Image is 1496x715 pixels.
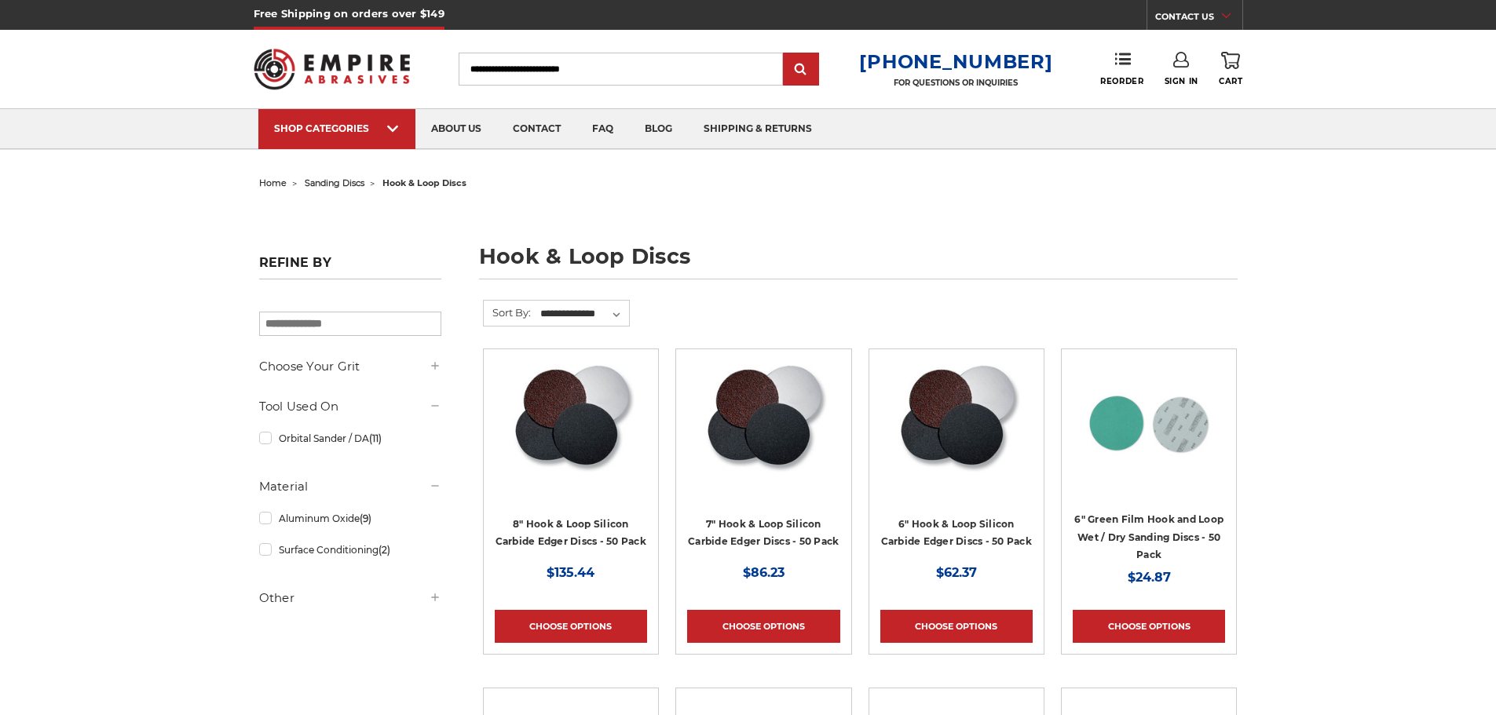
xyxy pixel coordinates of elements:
h5: Other [259,589,441,607]
a: [PHONE_NUMBER] [859,50,1052,73]
input: Submit [785,54,817,86]
span: $86.23 [743,565,785,580]
a: sanding discs [305,177,364,188]
img: Empire Abrasives [254,38,411,100]
span: (2) [379,544,390,556]
a: Cart [1219,52,1242,86]
span: (9) [360,513,371,524]
a: Surface Conditioning(2) [259,536,441,564]
a: Choose Options [687,610,839,643]
h5: Tool Used On [259,397,441,416]
span: (11) [369,432,382,444]
span: $24.87 [1128,570,1171,585]
a: shipping & returns [688,109,828,149]
select: Sort By: [538,302,629,326]
div: SHOP CATEGORIES [274,122,400,134]
h5: Refine by [259,255,441,279]
h1: hook & loop discs [479,246,1238,279]
a: Choose Options [1073,610,1225,643]
img: Silicon Carbide 8" Hook & Loop Edger Discs [507,360,635,486]
a: about us [415,109,497,149]
span: $135.44 [547,565,594,580]
span: hook & loop discs [382,177,466,188]
a: 8" Hook & Loop Silicon Carbide Edger Discs - 50 Pack [496,518,646,548]
span: $62.37 [936,565,977,580]
a: faq [576,109,629,149]
a: contact [497,109,576,149]
img: Silicon Carbide 6" Hook & Loop Edger Discs [893,360,1020,486]
a: Silicon Carbide 6" Hook & Loop Edger Discs [880,360,1033,513]
a: CONTACT US [1155,8,1242,30]
a: 6" Green Film Hook and Loop Wet / Dry Sanding Discs - 50 Pack [1074,513,1224,560]
span: Reorder [1100,76,1143,86]
span: Sign In [1165,76,1198,86]
a: Choose Options [880,610,1033,643]
a: 6" Hook & Loop Silicon Carbide Edger Discs - 50 Pack [881,518,1032,548]
img: Silicon Carbide 7" Hook & Loop Edger Discs [700,360,827,486]
a: 6-inch 60-grit green film hook and loop sanding discs with fast cutting aluminum oxide for coarse... [1073,360,1225,513]
a: Choose Options [495,610,647,643]
a: blog [629,109,688,149]
h5: Choose Your Grit [259,357,441,376]
a: Reorder [1100,52,1143,86]
a: Silicon Carbide 7" Hook & Loop Edger Discs [687,360,839,513]
span: Cart [1219,76,1242,86]
label: Sort By: [484,301,531,324]
img: 6-inch 60-grit green film hook and loop sanding discs with fast cutting aluminum oxide for coarse... [1086,360,1212,486]
a: Aluminum Oxide(9) [259,505,441,532]
a: Orbital Sander / DA(11) [259,425,441,452]
a: 7" Hook & Loop Silicon Carbide Edger Discs - 50 Pack [688,518,839,548]
p: FOR QUESTIONS OR INQUIRIES [859,78,1052,88]
h5: Material [259,477,441,496]
a: home [259,177,287,188]
a: Silicon Carbide 8" Hook & Loop Edger Discs [495,360,647,513]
